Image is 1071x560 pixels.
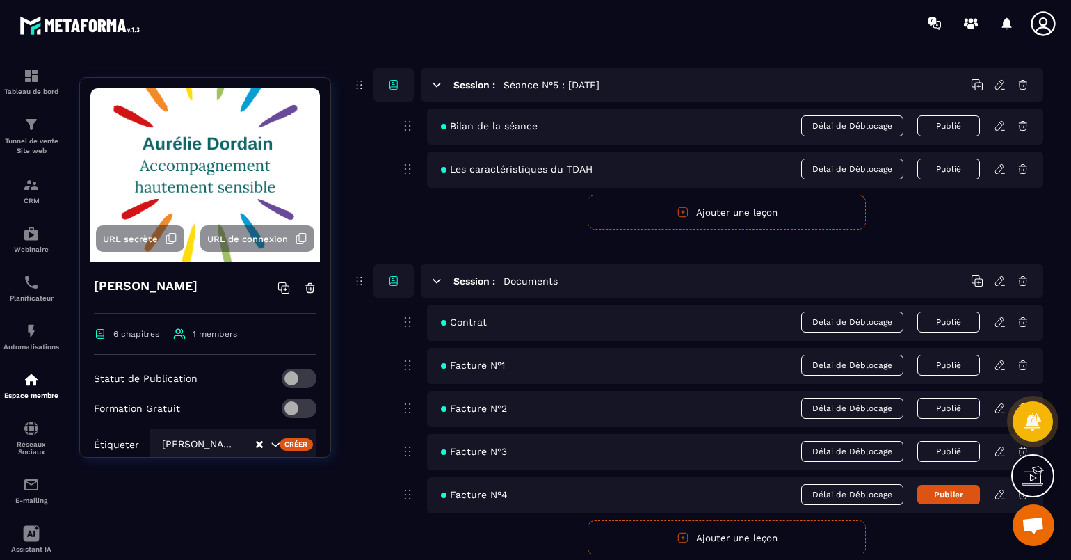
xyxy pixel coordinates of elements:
[441,446,507,457] span: Facture N°3
[3,215,59,264] a: automationsautomationsWebinaire
[453,79,495,90] h6: Session :
[3,106,59,166] a: formationformationTunnel de vente Site web
[917,355,980,376] button: Publié
[3,497,59,504] p: E-mailing
[3,361,59,410] a: automationsautomationsEspace membre
[3,343,59,351] p: Automatisations
[504,78,599,92] h5: Séance N°5 : [DATE]
[23,177,40,193] img: formation
[3,545,59,553] p: Assistant IA
[113,329,159,339] span: 6 chapitres
[801,159,903,179] span: Délai de Déblocage
[90,88,320,262] img: background
[1013,504,1054,546] div: Ouvrir le chat
[193,329,237,339] span: 1 members
[150,429,316,461] div: Search for option
[801,398,903,419] span: Délai de Déblocage
[256,440,263,450] button: Clear Selected
[3,264,59,312] a: schedulerschedulerPlanificateur
[3,246,59,253] p: Webinaire
[23,116,40,133] img: formation
[453,275,495,287] h6: Session :
[441,489,508,500] span: Facture N°4
[917,398,980,419] button: Publié
[3,166,59,215] a: formationformationCRM
[3,440,59,456] p: Réseaux Sociaux
[801,115,903,136] span: Délai de Déblocage
[3,312,59,361] a: automationsautomationsAutomatisations
[588,520,866,555] button: Ajouter une leçon
[94,403,180,414] p: Formation Gratuit
[3,197,59,205] p: CRM
[3,57,59,106] a: formationformationTableau de bord
[280,438,314,451] div: Créer
[917,115,980,136] button: Publié
[159,437,241,452] span: [PERSON_NAME]
[241,437,255,452] input: Search for option
[917,159,980,179] button: Publié
[3,88,59,95] p: Tableau de bord
[3,136,59,156] p: Tunnel de vente Site web
[96,225,184,252] button: URL secrète
[917,485,980,504] button: Publier
[441,317,487,328] span: Contrat
[3,410,59,466] a: social-networksocial-networkRéseaux Sociaux
[441,360,505,371] span: Facture N°1
[441,163,593,175] span: Les caractéristiques du TDAH
[801,312,903,333] span: Délai de Déblocage
[3,466,59,515] a: emailemailE-mailing
[23,225,40,242] img: automations
[23,477,40,493] img: email
[441,403,507,414] span: Facture N°2
[23,420,40,437] img: social-network
[207,234,288,244] span: URL de connexion
[19,13,145,38] img: logo
[441,120,538,131] span: Bilan de la séance
[917,312,980,333] button: Publié
[801,441,903,462] span: Délai de Déblocage
[588,195,866,230] button: Ajouter une leçon
[917,441,980,462] button: Publié
[94,439,139,450] p: Étiqueter
[504,274,558,288] h5: Documents
[94,276,198,296] h4: [PERSON_NAME]
[23,323,40,339] img: automations
[200,225,314,252] button: URL de connexion
[801,355,903,376] span: Délai de Déblocage
[23,274,40,291] img: scheduler
[23,371,40,388] img: automations
[23,67,40,84] img: formation
[801,484,903,505] span: Délai de Déblocage
[103,234,158,244] span: URL secrète
[3,294,59,302] p: Planificateur
[3,392,59,399] p: Espace membre
[94,373,198,384] p: Statut de Publication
